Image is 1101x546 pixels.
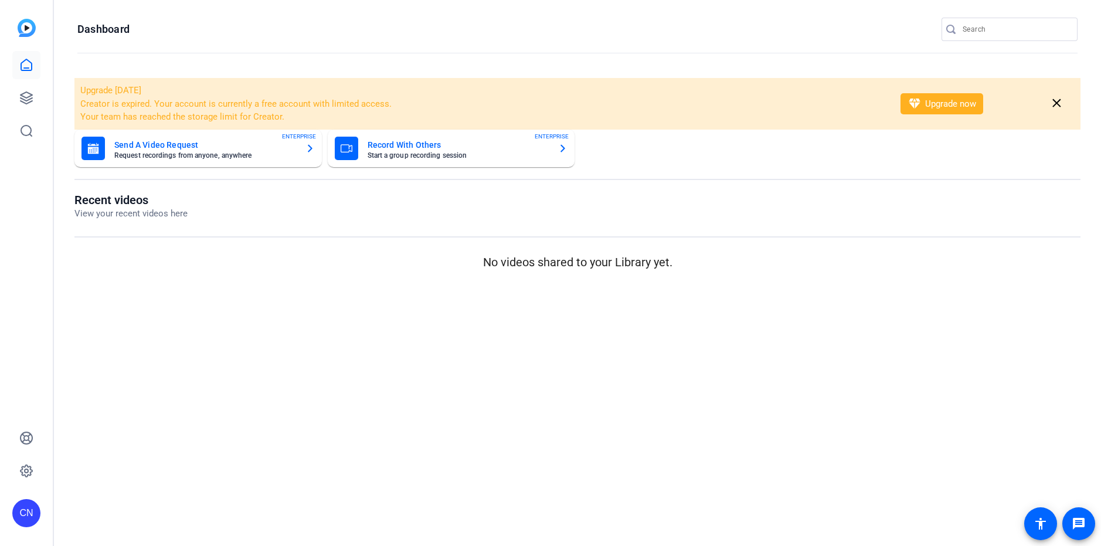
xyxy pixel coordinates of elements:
h1: Recent videos [74,193,188,207]
button: Record With OthersStart a group recording sessionENTERPRISE [328,130,575,167]
p: No videos shared to your Library yet. [74,253,1080,271]
span: ENTERPRISE [535,132,569,141]
li: Creator is expired. Your account is currently a free account with limited access. [80,97,885,111]
mat-icon: accessibility [1034,517,1048,531]
mat-card-title: Record With Others [368,138,549,152]
mat-icon: message [1072,517,1086,531]
button: Send A Video RequestRequest recordings from anyone, anywhereENTERPRISE [74,130,322,167]
button: Upgrade now [900,93,983,114]
mat-icon: diamond [908,97,922,111]
span: ENTERPRISE [282,132,316,141]
mat-icon: close [1049,96,1064,111]
li: Your team has reached the storage limit for Creator. [80,110,885,124]
div: CN [12,499,40,527]
p: View your recent videos here [74,207,188,221]
mat-card-subtitle: Request recordings from anyone, anywhere [114,152,296,159]
input: Search [963,22,1068,36]
mat-card-title: Send A Video Request [114,138,296,152]
h1: Dashboard [77,22,130,36]
mat-card-subtitle: Start a group recording session [368,152,549,159]
span: Upgrade [DATE] [80,85,141,96]
img: blue-gradient.svg [18,19,36,37]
